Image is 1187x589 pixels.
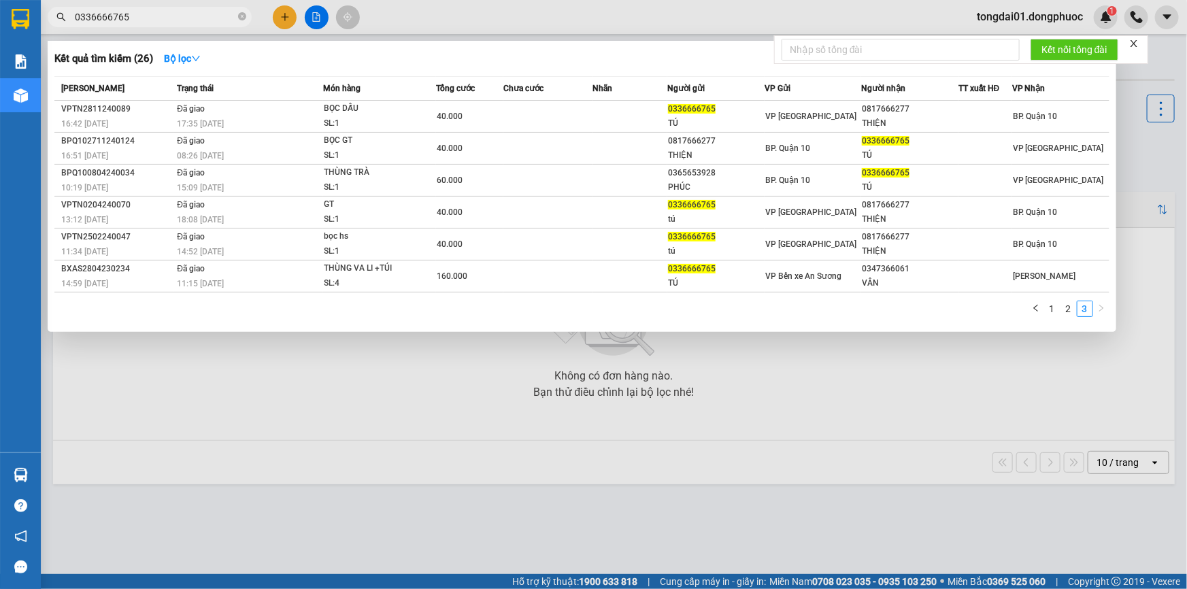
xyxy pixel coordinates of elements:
span: 0336666765 [862,136,909,146]
span: Người gửi [667,84,705,93]
li: Previous Page [1028,301,1044,317]
span: VP [GEOGRAPHIC_DATA] [765,207,856,217]
span: Đã giao [177,168,205,178]
div: THIỆN [862,212,958,226]
span: 14:52 [DATE] [177,247,224,256]
span: Tổng cước [436,84,475,93]
span: Đã giao [177,136,205,146]
span: down [191,54,201,63]
span: close-circle [238,12,246,20]
span: Đã giao [177,232,205,241]
span: 0336666765 [668,104,716,114]
span: 08:26 [DATE] [177,151,224,161]
div: bọc hs [324,229,426,244]
button: left [1028,301,1044,317]
span: 40.000 [437,144,463,153]
span: Kết nối tổng đài [1041,42,1107,57]
a: 2 [1061,301,1076,316]
span: 0336666765 [668,232,716,241]
img: logo-vxr [12,9,29,29]
div: THÙNG VA LI +TÚI [324,261,426,276]
div: BPQ102711240124 [61,134,173,148]
span: 40.000 [437,207,463,217]
button: Kết nối tổng đài [1031,39,1118,61]
span: BP. Quận 10 [1013,239,1058,249]
button: Bộ lọcdown [153,48,212,69]
img: solution-icon [14,54,28,69]
span: question-circle [14,499,27,512]
li: Next Page [1093,301,1109,317]
span: [PERSON_NAME] [1013,271,1076,281]
li: 3 [1077,301,1093,317]
div: SL: 1 [324,180,426,195]
span: BP. Quận 10 [1013,112,1058,121]
div: THIỆN [668,148,764,163]
div: 0817666277 [668,134,764,148]
span: Đã giao [177,264,205,273]
img: warehouse-icon [14,88,28,103]
span: BP. Quận 10 [765,175,810,185]
div: BXAS2804230234 [61,262,173,276]
a: 1 [1045,301,1060,316]
span: VP [GEOGRAPHIC_DATA] [765,112,856,121]
div: VPTN2811240089 [61,102,173,116]
input: Tìm tên, số ĐT hoặc mã đơn [75,10,235,24]
img: warehouse-icon [14,468,28,482]
span: 40.000 [437,112,463,121]
span: VP Nhận [1012,84,1046,93]
span: 15:09 [DATE] [177,183,224,192]
div: VPTN0204240070 [61,198,173,212]
span: 0336666765 [862,168,909,178]
span: 13:12 [DATE] [61,215,108,224]
span: VP Gửi [765,84,790,93]
span: 10:19 [DATE] [61,183,108,192]
span: 0336666765 [668,200,716,209]
span: 0336666765 [668,264,716,273]
div: TÚ [862,180,958,195]
span: message [14,560,27,573]
div: SL: 1 [324,116,426,131]
div: THIỆN [862,244,958,258]
span: search [56,12,66,22]
div: 0817666277 [862,230,958,244]
span: TT xuất HĐ [958,84,1000,93]
div: 0817666277 [862,102,958,116]
div: TÚ [668,116,764,131]
span: Trạng thái [177,84,214,93]
span: 16:42 [DATE] [61,119,108,129]
span: notification [14,530,27,543]
div: VÂN [862,276,958,290]
span: 16:51 [DATE] [61,151,108,161]
button: right [1093,301,1109,317]
span: Món hàng [323,84,361,93]
span: left [1032,304,1040,312]
div: 0365653928 [668,166,764,180]
span: Đã giao [177,104,205,114]
div: THÙNG TRÀ [324,165,426,180]
span: BP. Quận 10 [765,144,810,153]
div: PHÚC [668,180,764,195]
div: SL: 4 [324,276,426,291]
span: 14:59 [DATE] [61,279,108,288]
span: 11:15 [DATE] [177,279,224,288]
span: Người nhận [861,84,905,93]
li: 2 [1060,301,1077,317]
span: VP [GEOGRAPHIC_DATA] [1013,175,1104,185]
div: BỌC GT [324,133,426,148]
span: [PERSON_NAME] [61,84,124,93]
span: close [1129,39,1139,48]
div: BPQ100804240034 [61,166,173,180]
span: 60.000 [437,175,463,185]
span: 160.000 [437,271,467,281]
span: 18:08 [DATE] [177,215,224,224]
span: Chưa cước [503,84,544,93]
span: 40.000 [437,239,463,249]
strong: Bộ lọc [164,53,201,64]
div: GT [324,197,426,212]
div: SL: 1 [324,244,426,259]
div: VPTN2502240047 [61,230,173,244]
div: TÚ [862,148,958,163]
span: right [1097,304,1105,312]
span: Nhãn [593,84,613,93]
span: VP [GEOGRAPHIC_DATA] [765,239,856,249]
